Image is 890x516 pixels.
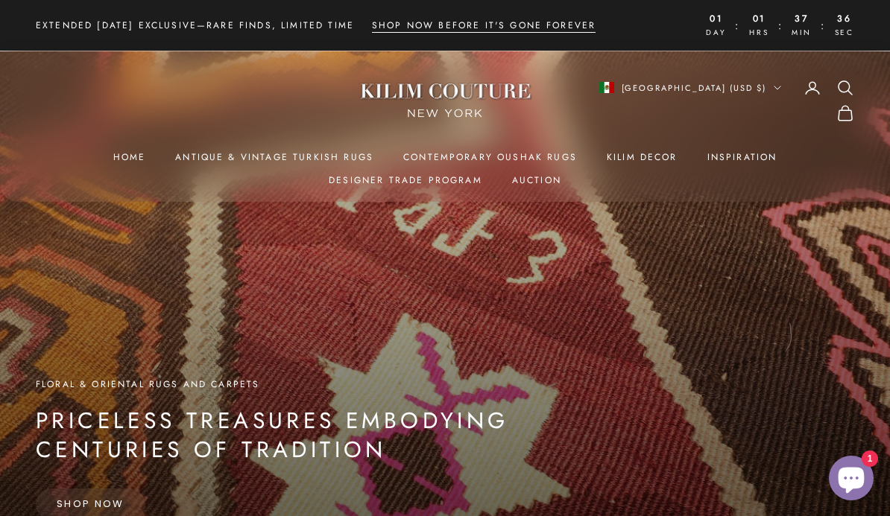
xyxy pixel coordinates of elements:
[36,377,617,392] p: Floral & Oriental Rugs and Carpets
[568,79,854,122] nav: Secondary navigation
[599,82,614,93] img: Mexico
[835,27,854,39] span: Sec
[599,81,782,95] button: Change country or currency
[512,173,561,188] a: Auction
[622,81,767,95] span: [GEOGRAPHIC_DATA] (USD $)
[36,407,617,465] p: Priceless Treasures Embodying Centuries of Tradition
[792,12,811,27] countdown-timer-flip: 00
[607,150,678,165] summary: Kilim Decor
[821,17,826,34] span: :
[706,12,726,27] countdown-timer-flip: 00
[778,17,783,34] span: :
[403,150,577,165] a: Contemporary Oushak Rugs
[706,27,726,39] span: Day
[113,150,146,165] a: Home
[707,150,777,165] a: Inspiration
[735,17,740,34] span: :
[329,173,482,188] a: Designer Trade Program
[824,456,878,504] inbox-online-store-chat: Shopify online store chat
[835,12,854,27] countdown-timer-flip: 00
[36,150,854,188] nav: Primary navigation
[372,18,596,33] a: Shop Now Before It's Gone Forever
[175,150,373,165] a: Antique & Vintage Turkish Rugs
[749,12,769,27] countdown-timer-flip: 00
[792,27,811,39] span: Min
[749,27,769,39] span: Hrs
[36,18,354,33] p: Extended [DATE] Exclusive—Rare Finds, Limited Time
[706,12,854,39] countdown-timer: This offer expires on September 7, 2025 at 11:59 pm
